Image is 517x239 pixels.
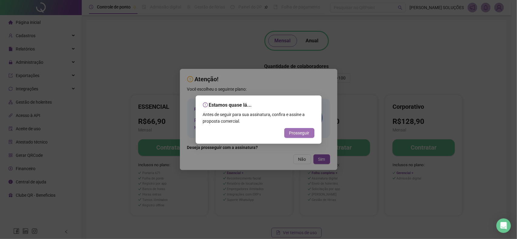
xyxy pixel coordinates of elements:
[289,130,310,136] span: Prosseguir
[203,102,314,109] h5: Estamos quase lá...
[284,128,314,138] button: Prosseguir
[203,102,208,107] span: exclamation-circle
[496,218,511,233] div: Open Intercom Messenger
[203,111,314,124] div: Antes de seguir para sua assinatura, confira e assine a proposta comercial.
